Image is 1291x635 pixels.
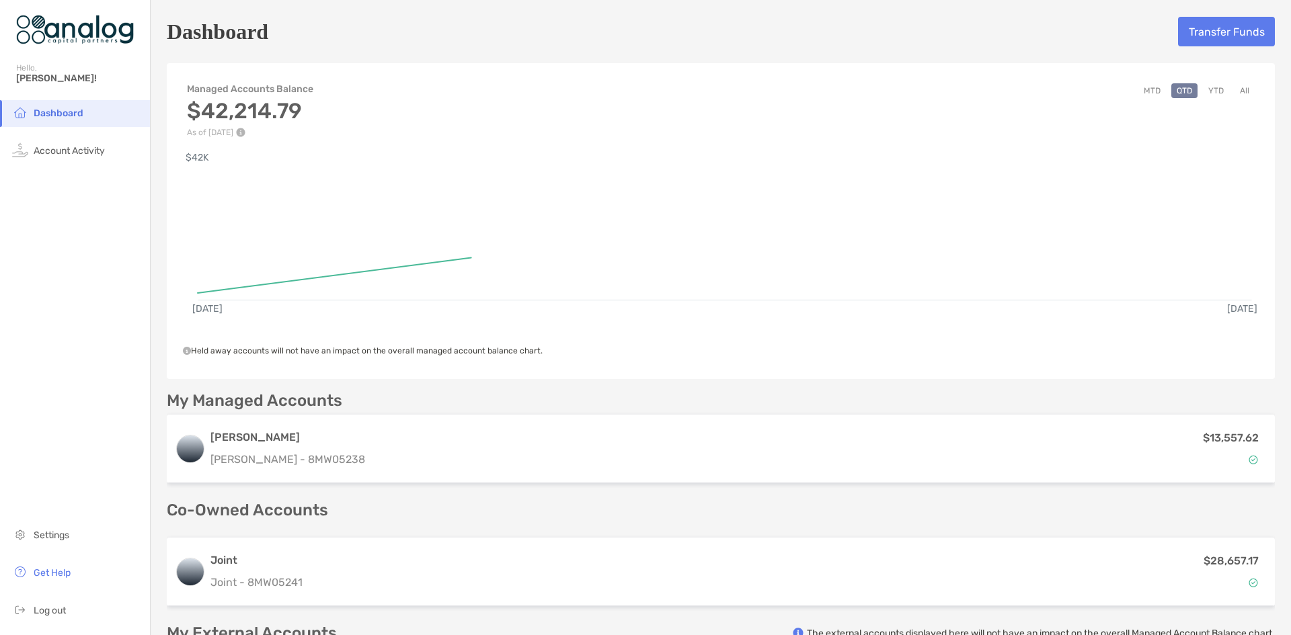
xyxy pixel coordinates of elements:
img: settings icon [12,526,28,542]
span: Settings [34,530,69,541]
img: logout icon [12,601,28,618]
p: My Managed Accounts [167,392,342,409]
span: Get Help [34,567,71,579]
img: Account Status icon [1249,578,1258,587]
h3: [PERSON_NAME] [210,429,365,446]
img: household icon [12,104,28,120]
span: [PERSON_NAME]! [16,73,142,84]
img: logo account [177,435,204,462]
img: Account Status icon [1249,455,1258,464]
button: MTD [1138,83,1166,98]
p: As of [DATE] [187,128,313,137]
img: logo account [177,558,204,585]
p: Co-Owned Accounts [167,502,1275,519]
p: [PERSON_NAME] - 8MW05238 [210,451,365,468]
p: $28,657.17 [1204,552,1259,569]
h5: Dashboard [167,16,268,47]
span: Dashboard [34,108,83,119]
p: $13,557.62 [1203,429,1259,446]
h3: $42,214.79 [187,98,313,124]
img: get-help icon [12,564,28,580]
button: Transfer Funds [1178,17,1275,46]
h4: Managed Accounts Balance [187,83,313,95]
button: YTD [1203,83,1229,98]
img: Performance Info [236,128,245,137]
text: $42K [186,152,209,163]
span: Account Activity [34,145,105,157]
button: All [1235,83,1255,98]
p: Joint - 8MW05241 [210,574,303,591]
text: [DATE] [1227,303,1257,314]
img: activity icon [12,142,28,158]
text: [DATE] [192,303,223,314]
img: Zoe Logo [16,5,134,54]
span: Held away accounts will not have an impact on the overall managed account balance chart. [183,346,543,355]
span: Log out [34,605,66,616]
h3: Joint [210,552,303,568]
button: QTD [1171,83,1198,98]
